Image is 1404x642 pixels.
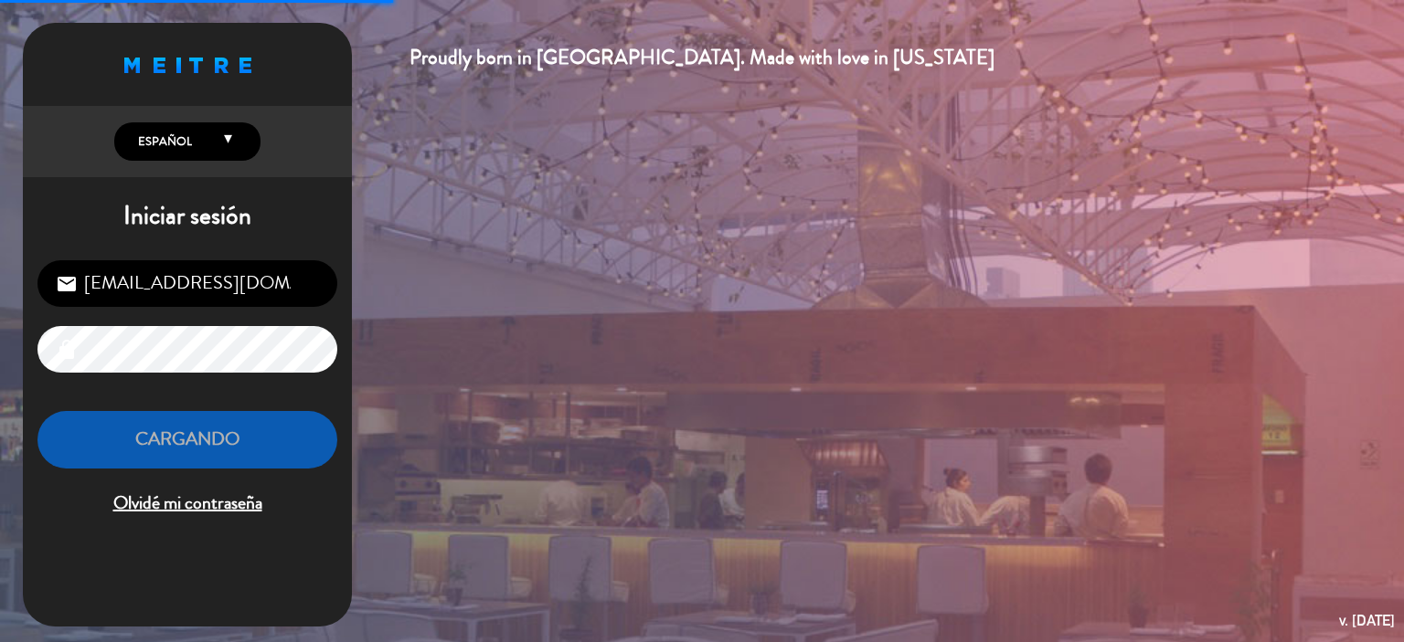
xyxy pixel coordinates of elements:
[23,201,352,232] h1: Iniciar sesión
[37,411,337,468] button: Cargando
[1339,608,1395,633] div: v. [DATE]
[56,273,78,295] i: email
[56,339,78,361] i: lock
[37,489,337,519] span: Olvidé mi contraseña
[37,260,337,307] input: Correo Electrónico
[133,132,192,151] span: Español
